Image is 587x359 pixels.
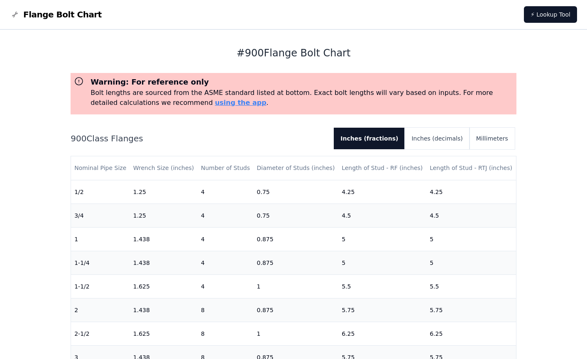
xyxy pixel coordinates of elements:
[71,227,130,251] td: 1
[198,227,254,251] td: 4
[130,204,198,227] td: 1.25
[10,9,102,20] a: Flange Bolt Chart LogoFlange Bolt Chart
[130,227,198,251] td: 1.438
[215,99,267,107] a: using the app
[198,251,254,274] td: 4
[71,133,327,144] h2: 900 Class Flanges
[254,180,339,204] td: 0.75
[254,298,339,322] td: 0.875
[254,204,339,227] td: 0.75
[71,322,130,345] td: 2-1/2
[338,156,426,180] th: Length of Stud - RF (inches)
[426,251,516,274] td: 5
[254,274,339,298] td: 1
[71,251,130,274] td: 1-1/4
[426,204,516,227] td: 4.5
[130,156,198,180] th: Wrench Size (inches)
[426,274,516,298] td: 5.5
[90,88,513,108] p: Bolt lengths are sourced from the ASME standard listed at bottom. Exact bolt lengths will vary ba...
[71,46,516,60] h1: # 900 Flange Bolt Chart
[254,322,339,345] td: 1
[130,298,198,322] td: 1.438
[338,204,426,227] td: 4.5
[23,9,102,20] span: Flange Bolt Chart
[71,204,130,227] td: 3/4
[426,298,516,322] td: 5.75
[470,128,515,149] button: Millimeters
[71,274,130,298] td: 1-1/2
[338,298,426,322] td: 5.75
[254,251,339,274] td: 0.875
[334,128,405,149] button: Inches (fractions)
[71,180,130,204] td: 1/2
[254,227,339,251] td: 0.875
[198,180,254,204] td: 4
[198,322,254,345] td: 8
[130,180,198,204] td: 1.25
[130,274,198,298] td: 1.625
[254,156,339,180] th: Diameter of Studs (inches)
[198,204,254,227] td: 4
[338,251,426,274] td: 5
[130,322,198,345] td: 1.625
[71,298,130,322] td: 2
[426,180,516,204] td: 4.25
[338,322,426,345] td: 6.25
[338,274,426,298] td: 5.5
[90,76,513,88] h3: Warning: For reference only
[524,6,577,23] a: ⚡ Lookup Tool
[130,251,198,274] td: 1.438
[338,180,426,204] td: 4.25
[405,128,469,149] button: Inches (decimals)
[198,298,254,322] td: 8
[426,156,516,180] th: Length of Stud - RTJ (inches)
[426,227,516,251] td: 5
[71,156,130,180] th: Nominal Pipe Size
[10,10,20,19] img: Flange Bolt Chart Logo
[338,227,426,251] td: 5
[198,156,254,180] th: Number of Studs
[198,274,254,298] td: 4
[426,322,516,345] td: 6.25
